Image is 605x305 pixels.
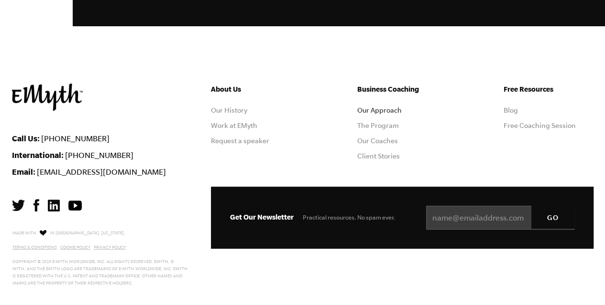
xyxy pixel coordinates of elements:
[12,200,25,211] img: Twitter
[33,199,39,211] img: Facebook
[40,230,46,236] img: Love
[426,206,574,230] input: name@emailaddress.com
[12,84,83,111] img: EMyth
[68,200,82,210] img: YouTube
[48,200,60,211] img: LinkedIn
[12,150,64,159] strong: International:
[230,213,294,221] span: Get Our Newsletter
[504,122,576,129] a: Free Coaching Session
[303,214,395,221] span: Practical resources. No spam ever.
[357,137,398,145] a: Our Coaches
[531,206,574,229] input: GO
[94,245,126,250] a: Privacy Policy
[12,167,35,176] strong: Email:
[357,84,447,95] h5: Business Coaching
[211,122,257,129] a: Work at EMyth
[65,151,133,159] a: [PHONE_NUMBER]
[211,84,301,95] h5: About Us
[504,84,594,95] h5: Free Resources
[211,137,269,145] a: Request a speaker
[37,168,166,176] a: [EMAIL_ADDRESS][DOMAIN_NAME]
[357,106,402,114] a: Our Approach
[41,134,110,143] a: [PHONE_NUMBER]
[60,245,90,250] a: Cookie Policy
[12,245,57,250] a: Terms & Conditions
[357,152,400,160] a: Client Stories
[504,106,518,114] a: Blog
[557,259,605,305] iframe: Chat Widget
[357,122,399,129] a: The Program
[12,228,188,287] p: Made with in [GEOGRAPHIC_DATA], [US_STATE]. Copyright © 2025 E-Myth Worldwide, Inc. All rights re...
[12,134,40,143] strong: Call Us:
[211,106,247,114] a: Our History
